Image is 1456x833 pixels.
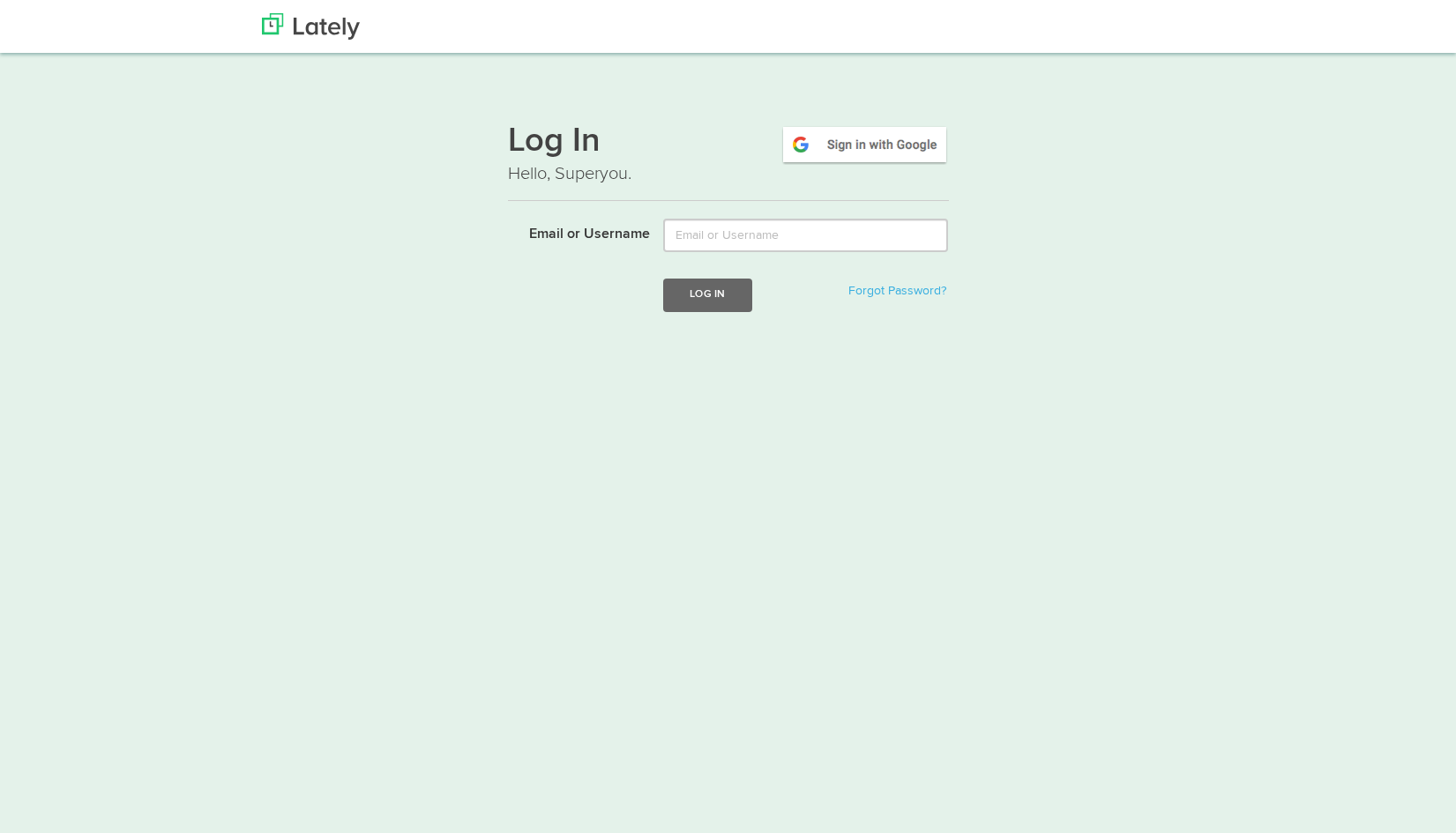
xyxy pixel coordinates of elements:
label: Email or Username [495,219,651,245]
img: google-signin.png [780,124,949,165]
h1: Log In [508,124,949,161]
a: Forgot Password? [848,285,946,297]
button: Log In [663,279,751,311]
input: Email or Username [663,219,948,252]
p: Hello, Superyou. [508,161,949,187]
img: Lately [262,13,360,40]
